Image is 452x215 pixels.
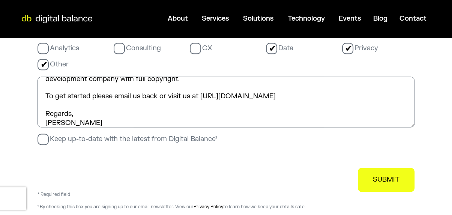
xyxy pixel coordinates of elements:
label: Keep up-to-date with the latest from Digital Balance¹ [38,135,217,143]
div: Menu Toggle [96,11,432,26]
a: Technology [288,14,325,23]
label: CX [190,44,212,53]
label: Data [266,44,293,53]
label: Privacy [342,44,378,53]
label: Analytics [38,44,79,53]
a: About [168,14,188,23]
span: * Required field. By submitting this form, you agree to be contacted by Digital Balance and Domo. [38,151,347,160]
img: Digital Balance logo [19,15,95,23]
a: Events [339,14,361,23]
label: Other [38,60,69,69]
p: ¹ By checking this box you are signing up to our email newsletter. View our to learn how we keep ... [38,204,414,210]
nav: Menu [96,11,432,26]
span: SUBMIT [373,175,399,184]
a: Contact [399,14,426,23]
a: Services [202,14,229,23]
button: SUBMIT [358,168,414,191]
label: Consulting [114,44,161,53]
a: Privacy Policy [194,204,223,210]
a: Blog [373,14,387,23]
a: Solutions [243,14,274,23]
p: * Required field [38,192,414,198]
